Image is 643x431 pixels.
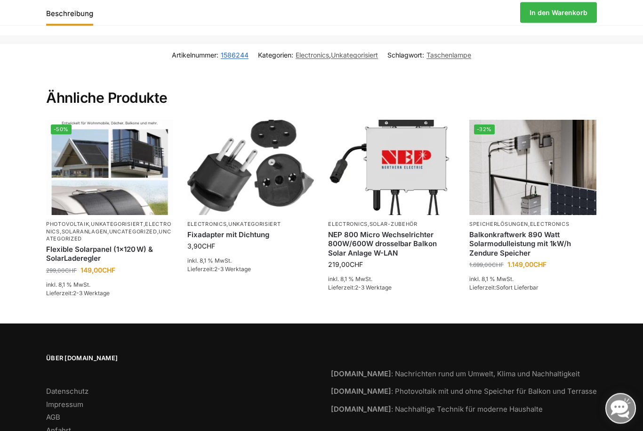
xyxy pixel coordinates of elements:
[492,262,504,269] span: CHF
[331,405,543,414] a: [DOMAIN_NAME]: Nachhaltige Technik für moderne Haushalte
[469,284,539,291] span: Lieferzeit:
[46,290,110,297] span: Lieferzeit:
[46,221,89,228] a: Photovoltaik
[46,120,173,215] a: -50%Flexible Solar Module für Wohnmobile Camping Balkon
[328,221,455,228] p: ,
[370,221,418,228] a: Solar-Zubehör
[331,370,580,379] a: [DOMAIN_NAME]: Nachrichten rund um Umwelt, Klima und Nachhaltigkeit
[46,281,173,290] p: inkl. 8,1 % MwSt.
[469,120,596,215] a: -32%Balkonkraftwerk 890 Watt Solarmodulleistung mit 1kW/h Zendure Speicher
[187,242,215,250] bdi: 3,90
[469,221,596,228] p: ,
[469,221,528,228] a: Speicherlösungen
[331,387,391,396] strong: [DOMAIN_NAME]
[469,231,596,258] a: Balkonkraftwerk 890 Watt Solarmodulleistung mit 1kW/h Zendure Speicher
[328,231,455,258] a: NEP 800 Micro Wechselrichter 800W/600W drosselbar Balkon Solar Anlage W-LAN
[202,242,215,250] span: CHF
[172,50,249,60] span: Artikelnummer:
[46,413,60,422] a: AGB
[46,400,83,409] a: Impressum
[187,221,227,228] a: Electronics
[187,221,314,228] p: ,
[387,50,471,60] span: Schlagwort:
[46,120,173,215] img: Flexible Solar Module für Wohnmobile Camping Balkon
[187,231,314,240] a: Fixadapter mit Dichtung
[187,266,251,273] span: Lieferzeit:
[496,284,539,291] span: Sofort Lieferbar
[46,221,171,235] a: Electronics
[328,261,363,269] bdi: 219,00
[46,67,597,108] h2: Ähnliche Produkte
[507,261,547,269] bdi: 1.149,00
[102,266,115,274] span: CHF
[46,221,173,243] p: , , , , ,
[328,221,368,228] a: Electronics
[469,120,596,215] img: Balkonkraftwerk 890 Watt Solarmodulleistung mit 1kW/h Zendure Speicher
[46,245,173,264] a: Flexible Solarpanel (1×120 W) & SolarLaderegler
[355,284,392,291] span: 2-3 Werktage
[533,261,547,269] span: CHF
[426,51,471,59] a: Taschenlampe
[46,354,312,364] span: Über [DOMAIN_NAME]
[46,267,77,274] bdi: 299,00
[328,275,455,284] p: inkl. 8,1 % MwSt.
[469,275,596,284] p: inkl. 8,1 % MwSt.
[62,229,107,235] a: Solaranlagen
[331,405,391,414] strong: [DOMAIN_NAME]
[469,262,504,269] bdi: 1.699,00
[91,221,144,228] a: Unkategorisiert
[328,120,455,215] img: NEP 800 Drosselbar auf 600 Watt
[214,266,251,273] span: 2-3 Werktage
[187,120,314,215] img: Fixadapter mit Dichtung
[46,387,88,396] a: Datenschutz
[331,387,597,396] a: [DOMAIN_NAME]: Photovoltaik mit und ohne Speicher für Balkon und Terrasse
[65,267,77,274] span: CHF
[228,221,281,228] a: Unkategorisiert
[331,51,378,59] a: Unkategorisiert
[258,50,378,60] span: Kategorien: ,
[80,266,115,274] bdi: 149,00
[73,290,110,297] span: 2-3 Werktage
[328,284,392,291] span: Lieferzeit:
[109,229,157,235] a: Uncategorized
[187,257,314,265] p: inkl. 8,1 % MwSt.
[350,261,363,269] span: CHF
[46,229,171,242] a: Uncategorized
[331,370,391,379] strong: [DOMAIN_NAME]
[296,51,329,59] a: Electronics
[530,221,570,228] a: Electronics
[221,51,249,59] a: 1586244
